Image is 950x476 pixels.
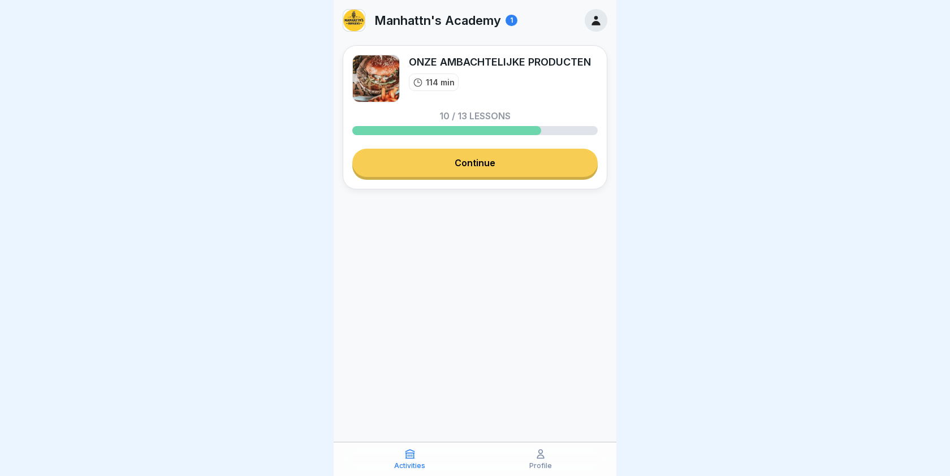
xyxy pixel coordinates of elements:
[374,13,501,28] p: Manhattn's Academy
[352,149,598,177] a: Continue
[439,111,511,120] p: 10 / 13 lessons
[506,15,517,26] div: 1
[529,462,552,470] p: Profile
[426,76,455,88] p: 114 min
[394,462,425,470] p: Activities
[409,55,591,69] div: ONZE AMBACHTELIJKE PRODUCTEN
[343,10,365,31] img: p8ouv9xn41cnxwp9iu66nlpb.png
[352,55,400,102] img: b6xamxhvf3oim249scwp8rtl.png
